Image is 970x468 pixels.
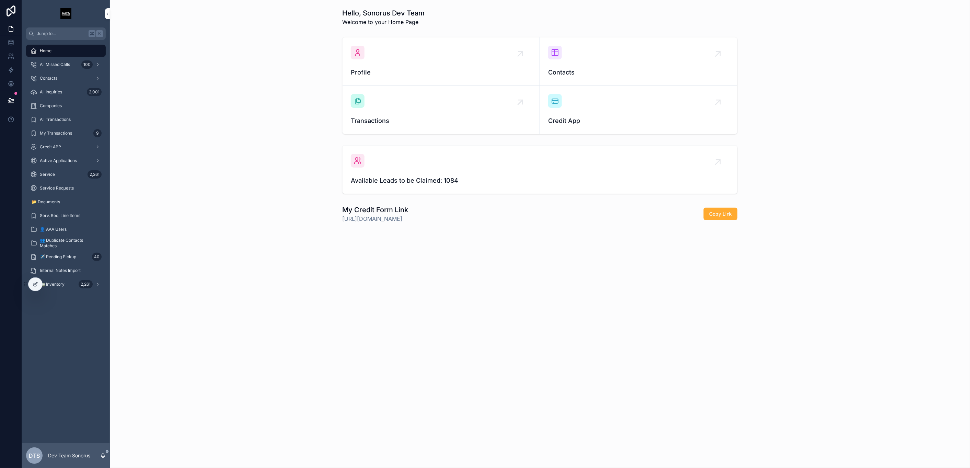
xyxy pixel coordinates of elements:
span: Active Applications [40,158,77,163]
span: Service [40,172,55,177]
a: All Missed Calls100 [26,58,106,71]
a: Internal Notes Import [26,264,106,277]
span: All Transactions [40,117,71,122]
a: 👥 Duplicate Contacts Matches [26,237,106,249]
a: [URL][DOMAIN_NAME] [342,215,408,223]
a: Home [26,45,106,57]
div: scrollable content [22,40,110,299]
span: Profile [351,68,531,77]
a: Active Applications [26,155,106,167]
span: Welcome to your Home Page [342,18,425,26]
a: 🚛 Inventory2,261 [26,278,106,290]
span: Copy Link [709,210,732,217]
a: Companies [26,100,106,112]
span: ✈️ Pending Pickup [40,254,76,260]
button: Copy Link [704,208,738,220]
a: Credit APP [26,141,106,153]
h1: My Credit Form Link [342,205,408,215]
a: ✈️ Pending Pickup40 [26,251,106,263]
a: Service2,261 [26,168,106,181]
span: K [97,31,102,36]
span: Service Requests [40,185,74,191]
span: Credit App [548,116,729,126]
a: All Transactions [26,113,106,126]
span: Jump to... [37,31,86,36]
span: My Transactions [40,130,72,136]
h1: Hello, Sonorus Dev Team [342,8,425,18]
div: 2,261 [79,280,93,288]
span: Serv. Req. Line Items [40,213,80,218]
a: Contacts [540,37,737,86]
div: 40 [92,253,102,261]
div: 2,001 [87,88,102,96]
span: DTS [29,452,40,460]
a: Credit App [540,86,737,134]
span: Companies [40,103,62,109]
a: Profile [343,37,540,86]
span: All Missed Calls [40,62,70,67]
a: Available Leads to be Claimed: 1084 [343,146,737,194]
span: 👤 AAA Users [40,227,67,232]
span: 📂 Documents [32,199,60,205]
a: Service Requests [26,182,106,194]
span: Credit APP [40,144,61,150]
span: Transactions [351,116,531,126]
div: 2,261 [88,170,102,179]
span: 👥 Duplicate Contacts Matches [40,238,99,249]
div: 9 [93,129,102,137]
span: Contacts [40,76,57,81]
span: Available Leads to be Claimed: 1084 [351,176,729,185]
span: All Inquiries [40,89,62,95]
span: Internal Notes Import [40,268,81,273]
a: Serv. Req. Line Items [26,209,106,222]
div: 100 [81,60,93,69]
a: My Transactions9 [26,127,106,139]
a: Contacts [26,72,106,84]
button: Jump to...K [26,27,106,40]
a: Transactions [343,86,540,134]
a: All Inquiries2,001 [26,86,106,98]
a: 👤 AAA Users [26,223,106,236]
a: 📂 Documents [26,196,106,208]
img: App logo [60,8,71,19]
span: Contacts [548,68,729,77]
span: Home [40,48,51,54]
span: 🚛 Inventory [40,282,65,287]
p: Dev Team Sonorus [48,452,90,459]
